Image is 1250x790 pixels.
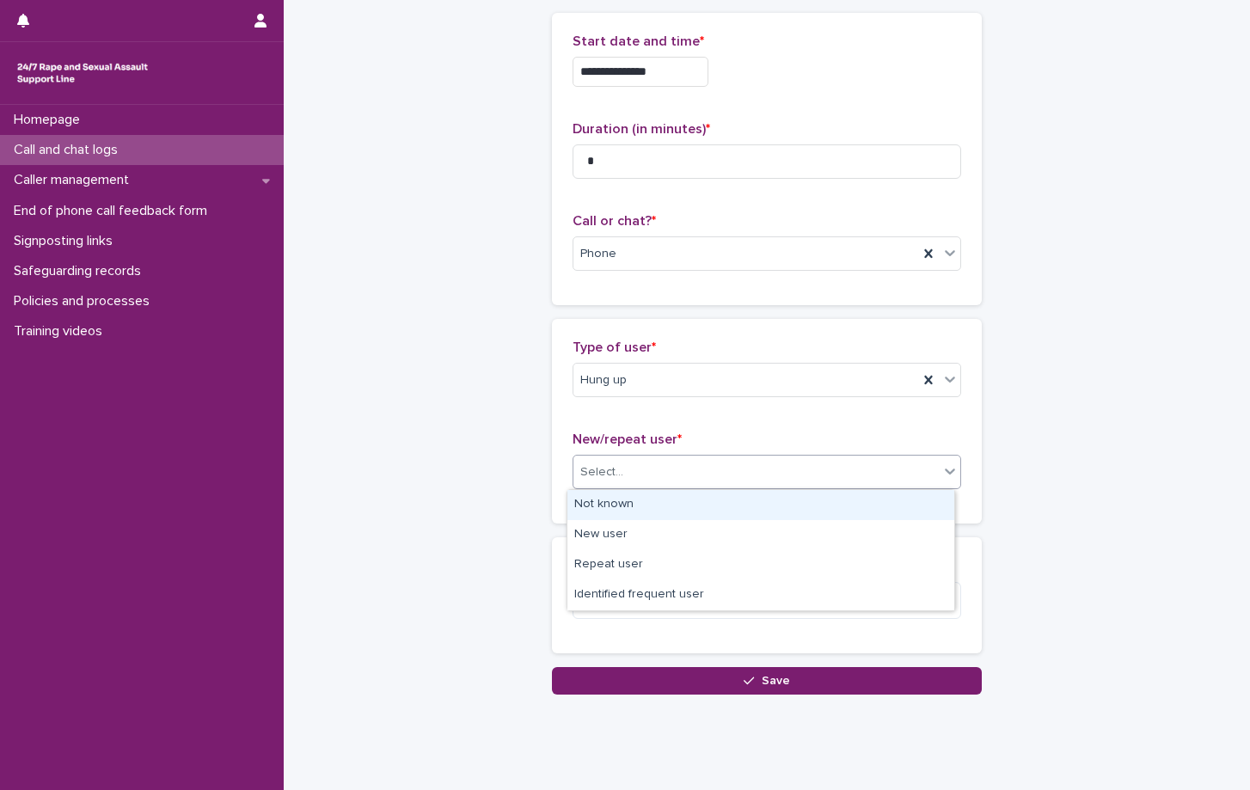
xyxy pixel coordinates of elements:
p: Policies and processes [7,293,163,309]
p: Training videos [7,323,116,340]
p: Call and chat logs [7,142,132,158]
div: Identified frequent user [567,580,954,610]
img: rhQMoQhaT3yELyF149Cw [14,56,151,90]
p: Homepage [7,112,94,128]
span: Save [762,675,790,687]
button: Save [552,667,982,695]
p: Caller management [7,172,143,188]
span: Phone [580,245,616,263]
span: Hung up [580,371,627,389]
div: Not known [567,490,954,520]
span: New/repeat user [573,432,682,446]
span: Call or chat? [573,214,656,228]
p: Safeguarding records [7,263,155,279]
span: Start date and time [573,34,704,48]
div: Select... [580,463,623,481]
span: Type of user [573,340,656,354]
p: Signposting links [7,233,126,249]
div: Repeat user [567,550,954,580]
div: New user [567,520,954,550]
span: Duration (in minutes) [573,122,710,136]
p: End of phone call feedback form [7,203,221,219]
